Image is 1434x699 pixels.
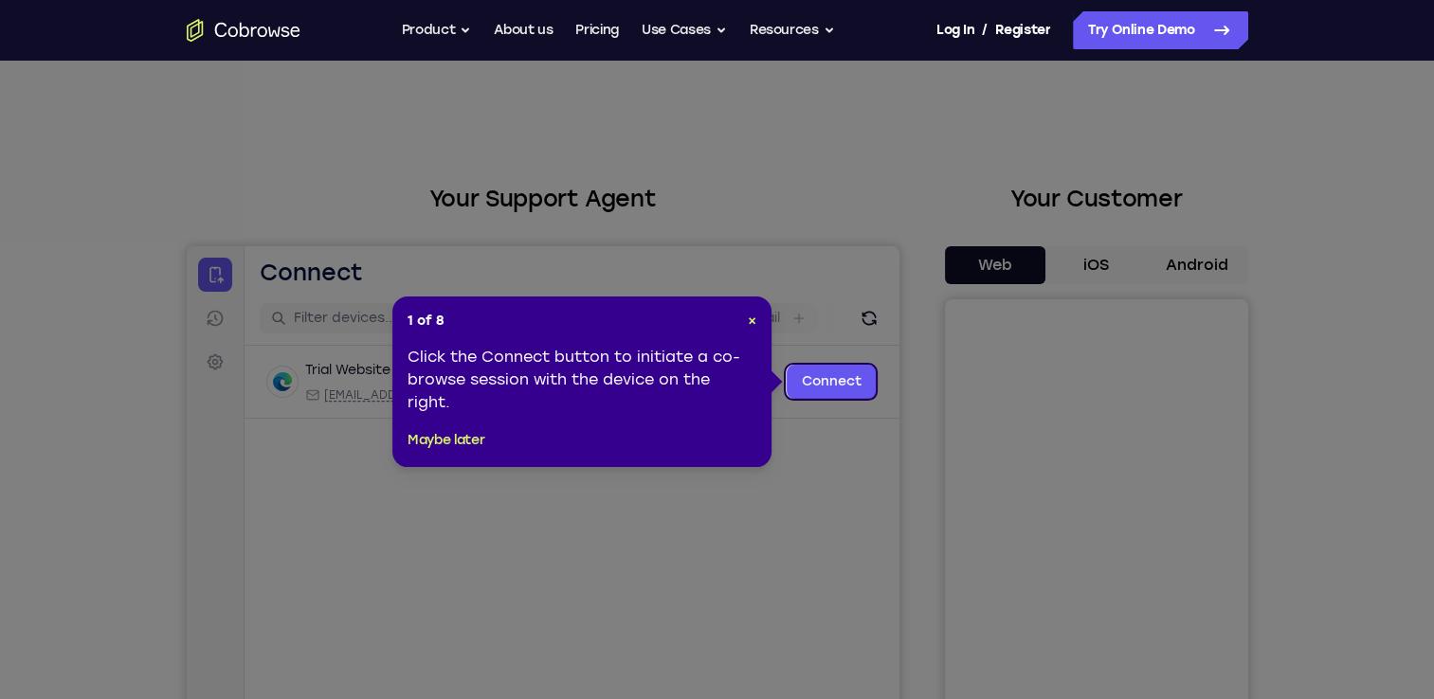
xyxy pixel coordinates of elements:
[376,63,436,81] label: demo_id
[187,19,300,42] a: Go to the home page
[936,11,974,49] a: Log In
[11,99,45,133] a: Settings
[982,19,988,42] span: /
[650,63,699,81] label: User ID
[353,141,469,156] div: App
[408,429,484,452] button: Maybe later
[995,11,1050,49] a: Register
[667,57,698,87] button: Refresh
[600,118,690,152] a: Connect
[494,11,553,49] a: About us
[137,141,341,156] span: web@example.com
[11,11,45,45] a: Connect
[213,122,217,126] div: New devices found.
[107,63,346,81] input: Filter devices...
[402,11,472,49] button: Product
[748,312,756,331] button: Close Tour
[748,313,756,329] span: ×
[58,99,713,172] div: Open device details
[118,115,204,134] div: Trial Website
[408,312,445,331] span: 1 of 8
[118,141,341,156] div: Email
[559,63,593,81] label: Email
[1073,11,1248,49] a: Try Online Demo
[211,116,261,132] div: Online
[575,11,619,49] a: Pricing
[750,11,835,49] button: Resources
[372,141,469,156] span: Cobrowse demo
[328,570,443,608] button: 6-digit code
[642,11,727,49] button: Use Cases
[11,55,45,89] a: Sessions
[73,11,176,42] h1: Connect
[481,141,530,156] span: +11 more
[408,346,756,414] div: Click the Connect button to initiate a co-browse session with the device on the right.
